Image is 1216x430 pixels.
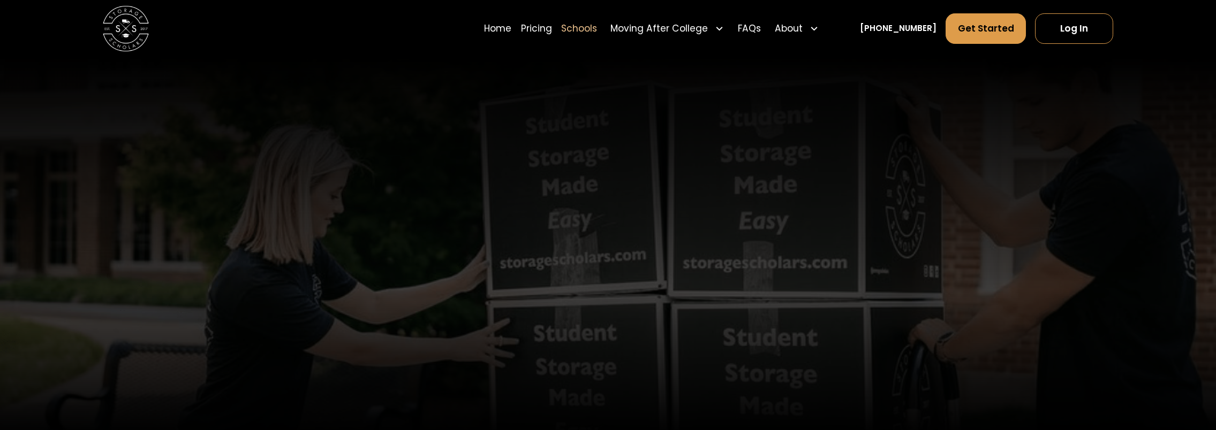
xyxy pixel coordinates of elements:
a: Pricing [521,13,552,45]
a: Log In [1035,13,1113,44]
a: Home [484,13,511,45]
a: [PHONE_NUMBER] [860,22,936,35]
div: Moving After College [610,22,708,36]
a: Get Started [946,13,1026,44]
img: Storage Scholars main logo [103,6,149,52]
div: About [775,22,803,36]
a: Schools [561,13,597,45]
a: FAQs [738,13,761,45]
